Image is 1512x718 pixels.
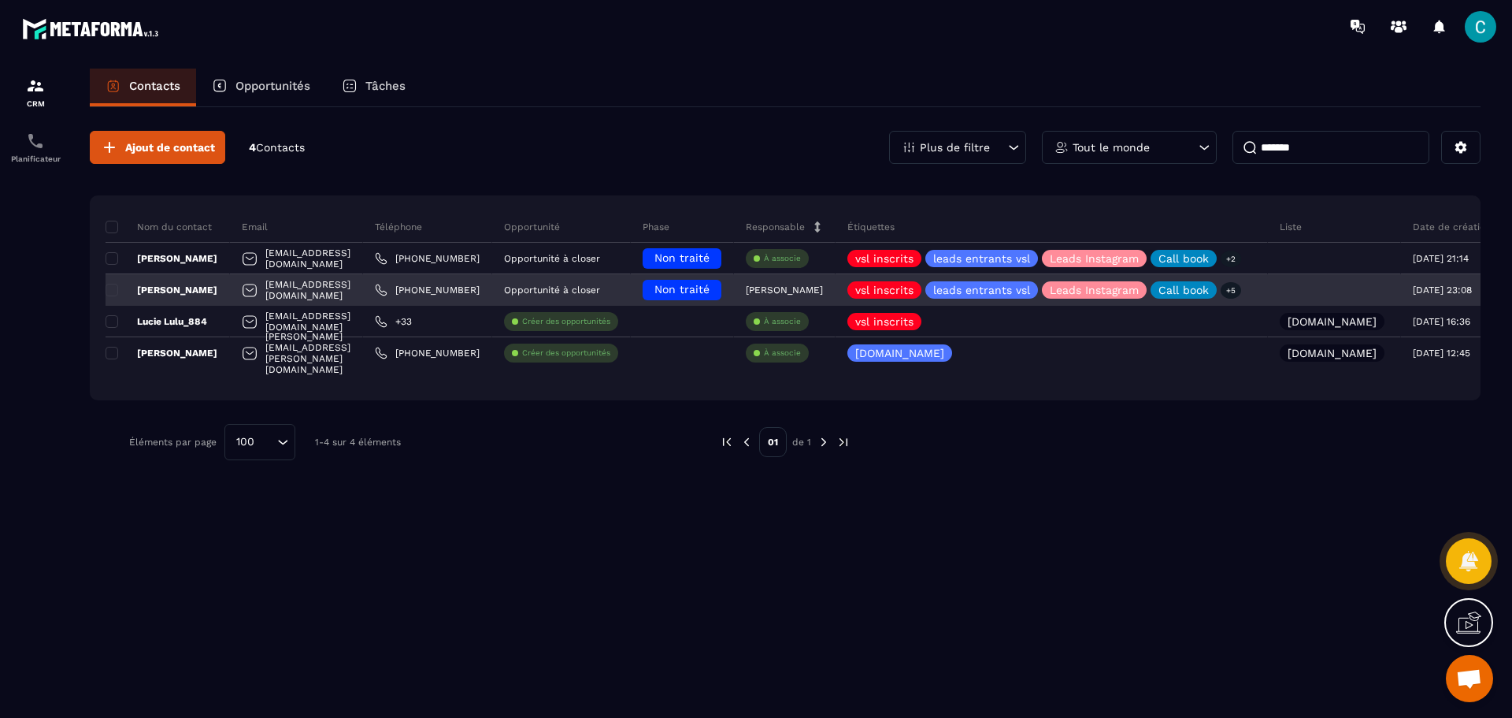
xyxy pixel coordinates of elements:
[764,253,801,264] p: À associe
[256,141,305,154] span: Contacts
[1413,253,1469,264] p: [DATE] 21:14
[764,348,801,359] p: À associe
[106,347,217,359] p: [PERSON_NAME]
[504,221,560,233] p: Opportunité
[4,120,67,175] a: schedulerschedulerPlanificateur
[720,435,734,449] img: prev
[4,154,67,163] p: Planificateur
[26,76,45,95] img: formation
[22,14,164,43] img: logo
[746,285,823,296] p: [PERSON_NAME]
[1073,142,1150,153] p: Tout le monde
[654,251,710,264] span: Non traité
[643,221,669,233] p: Phase
[90,69,196,106] a: Contacts
[129,437,217,448] p: Éléments par page
[26,132,45,151] img: scheduler
[4,99,67,108] p: CRM
[1050,253,1139,264] p: Leads Instagram
[1050,285,1139,296] p: Leads Instagram
[365,79,406,93] p: Tâches
[249,140,305,155] p: 4
[1221,251,1241,267] p: +2
[1288,348,1377,359] p: [DOMAIN_NAME]
[375,284,480,296] a: [PHONE_NUMBER]
[504,285,600,296] p: Opportunité à closer
[1221,282,1241,299] p: +5
[817,435,831,449] img: next
[106,315,207,328] p: Lucie Lulu_884
[746,221,805,233] p: Responsable
[654,283,710,296] span: Non traité
[855,285,913,296] p: vsl inscrits
[106,284,217,296] p: [PERSON_NAME]
[125,140,215,155] span: Ajout de contact
[522,348,610,359] p: Créer des opportunités
[106,252,217,265] p: [PERSON_NAME]
[1413,285,1472,296] p: [DATE] 23:08
[847,221,895,233] p: Étiquettes
[224,424,295,460] div: Search for option
[759,427,787,457] p: 01
[855,316,913,327] p: vsl inscrits
[739,435,754,449] img: prev
[326,69,421,106] a: Tâches
[764,316,801,327] p: À associe
[231,433,260,451] span: 100
[836,435,850,449] img: next
[106,221,212,233] p: Nom du contact
[4,65,67,120] a: formationformationCRM
[1413,221,1491,233] p: Date de création
[375,347,480,359] a: [PHONE_NUMBER]
[933,253,1030,264] p: leads entrants vsl
[920,142,990,153] p: Plus de filtre
[522,316,610,327] p: Créer des opportunités
[1288,316,1377,327] p: [DOMAIN_NAME]
[1158,285,1209,296] p: Call book
[90,131,225,164] button: Ajout de contact
[1158,253,1209,264] p: Call book
[235,79,310,93] p: Opportunités
[129,79,180,93] p: Contacts
[1413,348,1470,359] p: [DATE] 12:45
[855,348,944,359] p: [DOMAIN_NAME]
[315,437,401,448] p: 1-4 sur 4 éléments
[1446,655,1493,702] div: Ouvrir le chat
[375,315,412,328] a: +33
[1413,316,1470,327] p: [DATE] 16:36
[242,221,268,233] p: Email
[260,433,273,451] input: Search for option
[1280,221,1302,233] p: Liste
[196,69,326,106] a: Opportunités
[375,252,480,265] a: [PHONE_NUMBER]
[375,221,422,233] p: Téléphone
[792,436,811,448] p: de 1
[933,285,1030,296] p: leads entrants vsl
[504,253,600,264] p: Opportunité à closer
[855,253,913,264] p: vsl inscrits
